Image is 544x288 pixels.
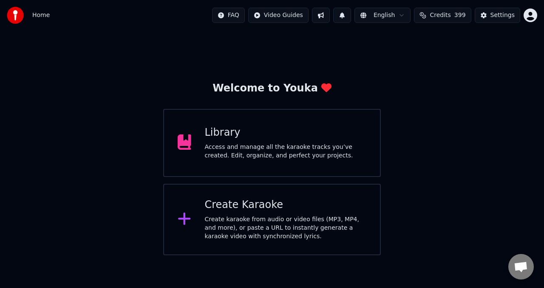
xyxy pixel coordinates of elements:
span: Credits [430,11,450,20]
div: Create karaoke from audio or video files (MP3, MP4, and more), or paste a URL to instantly genera... [205,215,367,241]
div: Create Karaoke [205,198,367,212]
div: Welcome to Youka [212,82,331,95]
button: Settings [475,8,520,23]
button: Credits399 [414,8,471,23]
span: 399 [454,11,466,20]
div: Library [205,126,367,140]
div: Settings [490,11,515,20]
span: Home [32,11,50,20]
nav: breadcrumb [32,11,50,20]
div: Open chat [508,254,534,279]
button: FAQ [212,8,245,23]
div: Access and manage all the karaoke tracks you’ve created. Edit, organize, and perfect your projects. [205,143,367,160]
img: youka [7,7,24,24]
button: Video Guides [248,8,309,23]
